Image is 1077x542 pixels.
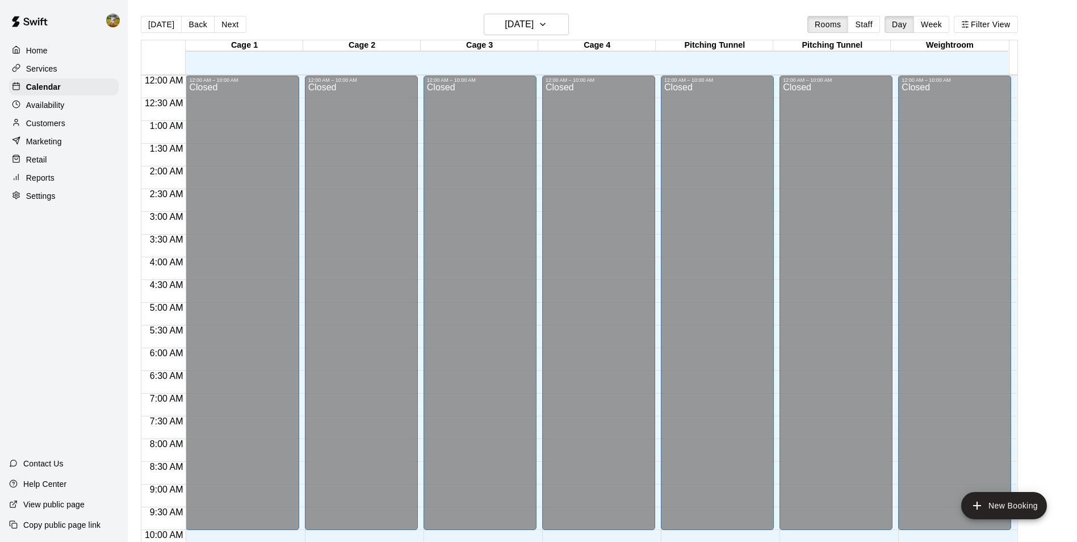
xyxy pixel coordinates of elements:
[546,83,652,534] div: Closed
[9,187,119,205] a: Settings
[538,40,656,51] div: Cage 4
[186,76,299,530] div: 12:00 AM – 10:00 AM: Closed
[902,83,1008,534] div: Closed
[484,14,569,35] button: [DATE]
[9,78,119,95] a: Calendar
[189,77,295,83] div: 12:00 AM – 10:00 AM
[542,76,655,530] div: 12:00 AM – 10:00 AM: Closed
[427,77,533,83] div: 12:00 AM – 10:00 AM
[308,83,414,534] div: Closed
[147,235,186,244] span: 3:30 AM
[961,492,1047,519] button: add
[807,16,848,33] button: Rooms
[9,42,119,59] a: Home
[902,77,1008,83] div: 12:00 AM – 10:00 AM
[780,76,892,530] div: 12:00 AM – 10:00 AM: Closed
[9,169,119,186] a: Reports
[23,499,85,510] p: View public page
[186,40,303,51] div: Cage 1
[147,280,186,290] span: 4:30 AM
[891,40,1008,51] div: Weightroom
[189,83,295,534] div: Closed
[26,190,56,202] p: Settings
[142,98,186,108] span: 12:30 AM
[9,60,119,77] a: Services
[147,326,186,335] span: 5:30 AM
[147,303,186,312] span: 5:00 AM
[142,76,186,85] span: 12:00 AM
[848,16,880,33] button: Staff
[26,45,48,56] p: Home
[147,371,186,381] span: 6:30 AM
[23,519,100,531] p: Copy public page link
[9,133,119,150] a: Marketing
[9,115,119,132] a: Customers
[26,136,62,147] p: Marketing
[421,40,538,51] div: Cage 3
[147,121,186,131] span: 1:00 AM
[305,76,418,530] div: 12:00 AM – 10:00 AM: Closed
[546,77,652,83] div: 12:00 AM – 10:00 AM
[303,40,421,51] div: Cage 2
[26,154,47,165] p: Retail
[954,16,1017,33] button: Filter View
[773,40,891,51] div: Pitching Tunnel
[26,172,55,184] p: Reports
[424,76,537,530] div: 12:00 AM – 10:00 AM: Closed
[26,118,65,129] p: Customers
[147,507,186,517] span: 9:30 AM
[147,416,186,426] span: 7:30 AM
[9,151,119,168] a: Retail
[26,99,65,111] p: Availability
[104,9,128,32] div: Jhonny Montoya
[147,257,186,267] span: 4:00 AM
[664,77,770,83] div: 12:00 AM – 10:00 AM
[661,76,774,530] div: 12:00 AM – 10:00 AM: Closed
[147,462,186,472] span: 8:30 AM
[147,144,186,153] span: 1:30 AM
[427,83,533,534] div: Closed
[147,212,186,222] span: 3:00 AM
[147,348,186,358] span: 6:00 AM
[147,394,186,403] span: 7:00 AM
[308,77,414,83] div: 12:00 AM – 10:00 AM
[656,40,773,51] div: Pitching Tunnel
[783,83,889,534] div: Closed
[141,16,182,33] button: [DATE]
[26,81,61,93] p: Calendar
[885,16,914,33] button: Day
[913,16,949,33] button: Week
[23,458,64,469] p: Contact Us
[664,83,770,534] div: Closed
[142,530,186,540] span: 10:00 AM
[214,16,246,33] button: Next
[505,16,534,32] h6: [DATE]
[898,76,1011,530] div: 12:00 AM – 10:00 AM: Closed
[147,485,186,494] span: 9:00 AM
[147,189,186,199] span: 2:30 AM
[23,478,66,490] p: Help Center
[26,63,57,74] p: Services
[783,77,889,83] div: 12:00 AM – 10:00 AM
[106,14,120,27] img: Jhonny Montoya
[9,97,119,114] a: Availability
[181,16,215,33] button: Back
[147,439,186,449] span: 8:00 AM
[147,166,186,176] span: 2:00 AM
